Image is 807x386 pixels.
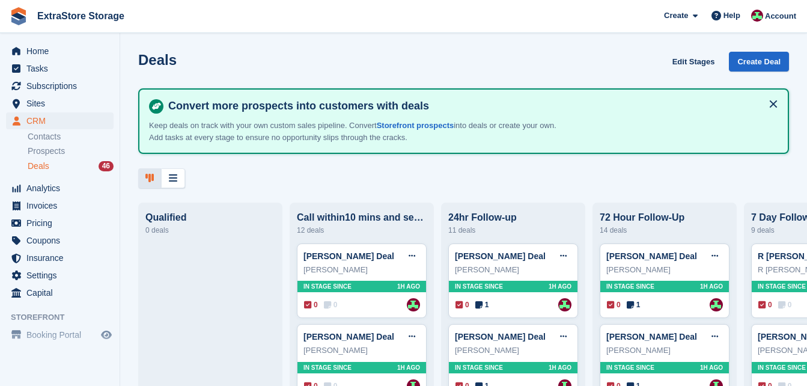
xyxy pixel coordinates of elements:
[6,95,114,112] a: menu
[407,298,420,311] img: Chelsea Parker
[26,267,99,284] span: Settings
[324,299,338,310] span: 0
[6,180,114,197] a: menu
[668,52,720,72] a: Edit Stages
[297,212,427,223] div: Call within10 mins and send an Intro email
[28,161,49,172] span: Deals
[558,298,571,311] img: Chelsea Parker
[26,78,99,94] span: Subscriptions
[377,121,454,130] a: Storefront prospects
[455,363,503,372] span: In stage since
[303,363,352,372] span: In stage since
[455,345,571,357] div: [PERSON_NAME]
[32,6,129,26] a: ExtraStore Storage
[455,299,469,310] span: 0
[751,10,763,22] img: Chelsea Parker
[606,363,654,372] span: In stage since
[26,60,99,77] span: Tasks
[303,282,352,291] span: In stage since
[778,299,792,310] span: 0
[475,299,489,310] span: 1
[448,223,578,237] div: 11 deals
[6,43,114,60] a: menu
[6,215,114,231] a: menu
[6,326,114,343] a: menu
[607,299,621,310] span: 0
[700,282,723,291] span: 1H AGO
[455,332,546,342] a: [PERSON_NAME] Deal
[28,145,114,158] a: Prospects
[26,284,99,301] span: Capital
[549,363,571,372] span: 1H AGO
[700,363,723,372] span: 1H AGO
[600,212,729,223] div: 72 Hour Follow-Up
[606,264,723,276] div: [PERSON_NAME]
[765,10,796,22] span: Account
[26,326,99,343] span: Booking Portal
[303,345,420,357] div: [PERSON_NAME]
[26,215,99,231] span: Pricing
[606,345,723,357] div: [PERSON_NAME]
[606,251,697,261] a: [PERSON_NAME] Deal
[723,10,740,22] span: Help
[99,161,114,171] div: 46
[397,282,420,291] span: 1H AGO
[26,112,99,129] span: CRM
[729,52,789,72] a: Create Deal
[303,251,394,261] a: [PERSON_NAME] Deal
[710,298,723,311] img: Chelsea Parker
[26,250,99,266] span: Insurance
[26,95,99,112] span: Sites
[455,264,571,276] div: [PERSON_NAME]
[28,160,114,173] a: Deals 46
[6,250,114,266] a: menu
[303,264,420,276] div: [PERSON_NAME]
[6,284,114,301] a: menu
[145,212,275,223] div: Qualified
[6,112,114,129] a: menu
[6,267,114,284] a: menu
[397,363,420,372] span: 1H AGO
[455,251,546,261] a: [PERSON_NAME] Deal
[149,120,570,143] p: Keep deals on track with your own custom sales pipeline. Convert into deals or create your own. A...
[6,232,114,249] a: menu
[10,7,28,25] img: stora-icon-8386f47178a22dfd0bd8f6a31ec36ba5ce8667c1dd55bd0f319d3a0aa187defe.svg
[606,332,697,342] a: [PERSON_NAME] Deal
[448,212,578,223] div: 24hr Follow-up
[606,282,654,291] span: In stage since
[758,363,806,372] span: In stage since
[455,282,503,291] span: In stage since
[26,180,99,197] span: Analytics
[99,328,114,342] a: Preview store
[28,131,114,142] a: Contacts
[758,282,806,291] span: In stage since
[627,299,641,310] span: 1
[145,223,275,237] div: 0 deals
[28,146,65,157] span: Prospects
[303,332,394,342] a: [PERSON_NAME] Deal
[26,197,99,214] span: Invoices
[549,282,571,291] span: 1H AGO
[304,299,318,310] span: 0
[6,60,114,77] a: menu
[6,197,114,214] a: menu
[758,299,772,310] span: 0
[664,10,688,22] span: Create
[26,43,99,60] span: Home
[6,78,114,94] a: menu
[297,223,427,237] div: 12 deals
[163,99,778,113] h4: Convert more prospects into customers with deals
[600,223,729,237] div: 14 deals
[11,311,120,323] span: Storefront
[138,52,177,68] h1: Deals
[26,232,99,249] span: Coupons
